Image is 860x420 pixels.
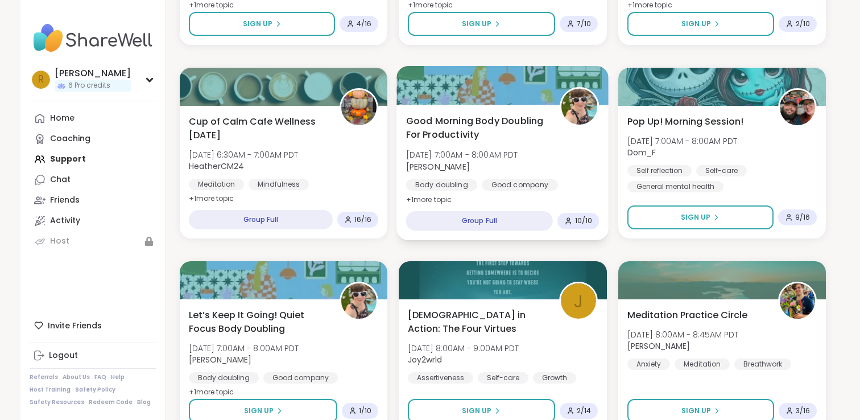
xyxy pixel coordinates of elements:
[50,113,75,124] div: Home
[462,19,491,29] span: Sign Up
[406,114,547,142] span: Good Morning Body Doubling For Productivity
[627,340,690,352] b: [PERSON_NAME]
[244,406,274,416] span: Sign Up
[189,12,335,36] button: Sign Up
[30,170,156,190] a: Chat
[50,236,69,247] div: Host
[796,406,810,415] span: 3 / 16
[50,215,80,227] div: Activity
[189,149,298,160] span: [DATE] 6:30AM - 7:00AM PDT
[30,190,156,211] a: Friends
[577,406,591,415] span: 2 / 14
[30,386,71,394] a: Host Training
[63,373,90,381] a: About Us
[50,133,90,145] div: Coaching
[408,372,473,384] div: Assertiveness
[137,398,151,406] a: Blog
[249,179,309,190] div: Mindfulness
[89,398,133,406] a: Redeem Code
[189,210,333,229] div: Group Full
[795,213,810,222] span: 9 / 16
[734,359,791,370] div: Breathwork
[30,18,156,58] img: ShareWell Nav Logo
[627,359,670,370] div: Anxiety
[408,12,555,36] button: Sign Up
[30,315,156,336] div: Invite Friends
[681,406,711,416] span: Sign Up
[627,205,774,229] button: Sign Up
[482,179,559,191] div: Good company
[627,147,656,158] b: Dom_F
[627,12,774,36] button: Sign Up
[627,115,743,129] span: Pop Up! Morning Session!
[341,283,377,319] img: Adrienne_QueenOfTheDawn
[189,372,259,384] div: Body doubling
[30,373,58,381] a: Referrals
[30,129,156,149] a: Coaching
[243,19,272,29] span: Sign Up
[780,90,815,125] img: Dom_F
[627,135,737,147] span: [DATE] 7:00AM - 8:00AM PDT
[354,215,371,224] span: 16 / 16
[575,216,593,225] span: 10 / 10
[681,19,711,29] span: Sign Up
[675,359,730,370] div: Meditation
[38,72,44,87] span: r
[780,283,815,319] img: Nicholas
[263,372,338,384] div: Good company
[627,165,692,176] div: Self reflection
[189,179,244,190] div: Meditation
[189,354,251,365] b: [PERSON_NAME]
[478,372,528,384] div: Self-care
[189,160,244,172] b: HeatherCM24
[30,108,156,129] a: Home
[189,343,299,354] span: [DATE] 7:00AM - 8:00AM PDT
[574,288,583,315] span: J
[577,19,591,28] span: 7 / 10
[94,373,106,381] a: FAQ
[75,386,115,394] a: Safety Policy
[406,179,477,191] div: Body doubling
[533,372,576,384] div: Growth
[627,181,723,192] div: General mental health
[50,195,80,206] div: Friends
[406,149,518,160] span: [DATE] 7:00AM - 8:00AM PDT
[562,89,598,125] img: Adrienne_QueenOfTheDawn
[341,90,377,125] img: HeatherCM24
[111,373,125,381] a: Help
[30,211,156,231] a: Activity
[68,81,110,90] span: 6 Pro credits
[627,308,747,322] span: Meditation Practice Circle
[462,406,491,416] span: Sign Up
[359,406,371,415] span: 1 / 10
[681,212,710,223] span: Sign Up
[50,174,71,186] div: Chat
[30,398,84,406] a: Safety Resources
[30,231,156,252] a: Host
[406,211,553,231] div: Group Full
[696,165,747,176] div: Self-care
[406,160,470,172] b: [PERSON_NAME]
[55,67,131,80] div: [PERSON_NAME]
[189,308,327,336] span: Let’s Keep It Going! Quiet Focus Body Doubling
[796,19,810,28] span: 2 / 10
[408,354,442,365] b: Joy2wrld
[408,343,519,354] span: [DATE] 8:00AM - 9:00AM PDT
[30,345,156,366] a: Logout
[189,115,327,142] span: Cup of Calm Cafe Wellness [DATE]
[627,329,738,340] span: [DATE] 8:00AM - 8:45AM PDT
[49,350,78,361] div: Logout
[357,19,371,28] span: 4 / 16
[408,308,546,336] span: [DEMOGRAPHIC_DATA] in Action: The Four Virtues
